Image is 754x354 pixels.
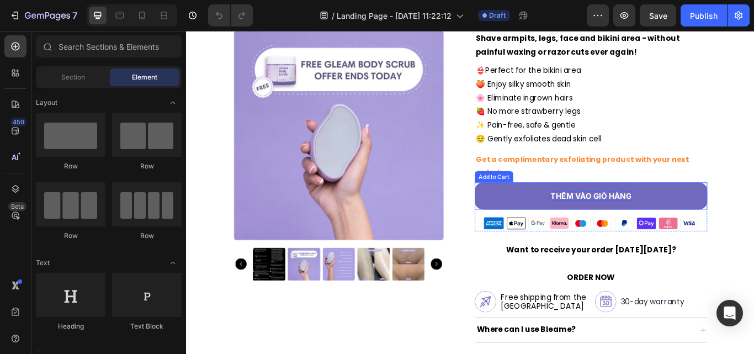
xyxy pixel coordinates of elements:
[337,72,450,85] span: 🌸 Eliminate ingrown hairs
[10,118,26,126] div: 450
[36,231,105,241] div: Row
[348,40,460,53] span: Perfect for the bikini area
[649,11,667,20] span: Save
[36,321,105,331] div: Heading
[345,215,598,234] img: gempages_547302332493202390-6f56d602-5b61-4fbf-93b1-82c7fc0e9033.jpg
[337,249,606,265] p: Want to receive your order [DATE][DATE]?
[476,304,501,329] img: gempages_547302332493202390-e28867ae-94d4-45d3-87b9-99da3fd4bbb4.png
[337,10,452,22] span: Landing Page - [DATE] 11:22:12
[337,88,459,101] span: 🍓 No more strawberry legs
[36,258,50,268] span: Text
[640,4,676,27] button: Save
[337,144,586,171] strong: Get a complimentary exfoliating product with your next order!
[338,166,379,176] div: Add to Cart
[186,31,754,354] iframe: Design area
[716,300,743,326] div: Open Intercom Messenger
[132,72,157,82] span: Element
[336,304,361,329] img: gempages_547302332493202390-c911908a-30da-4004-8013-6aa6e49416b9.png
[337,281,606,297] p: ORDER NOW
[36,161,105,171] div: Row
[424,187,519,199] div: Thêm vào giỏ hàng
[690,10,718,22] div: Publish
[208,4,253,27] div: Undo/Redo
[164,254,182,272] span: Toggle open
[336,177,607,209] button: Thêm vào giỏ hàng
[367,305,466,327] span: Free shipping from the [GEOGRAPHIC_DATA]
[164,94,182,112] span: Toggle open
[507,310,581,323] span: 30-day warranty
[112,231,182,241] div: Row
[337,104,454,117] span: ✨ Pain-free, safe & gentle
[337,3,575,31] strong: Shave armpits, legs, face and bikini area - without painful waxing or razor cuts ever again!
[337,120,485,133] span: 😌 Gently exfoliates dead skin cell
[8,202,26,211] div: Beta
[337,56,448,69] span: 🍑 Enjoy silky smooth skin
[489,10,506,20] span: Draft
[112,161,182,171] div: Row
[72,9,77,22] p: 7
[61,72,85,82] span: Section
[36,35,182,57] input: Search Sections & Elements
[337,40,348,53] span: 👙
[112,321,182,331] div: Text Block
[681,4,727,27] button: Publish
[36,98,57,108] span: Layout
[285,266,298,279] button: Carousel Next Arrow
[332,10,334,22] span: /
[4,4,82,27] button: 7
